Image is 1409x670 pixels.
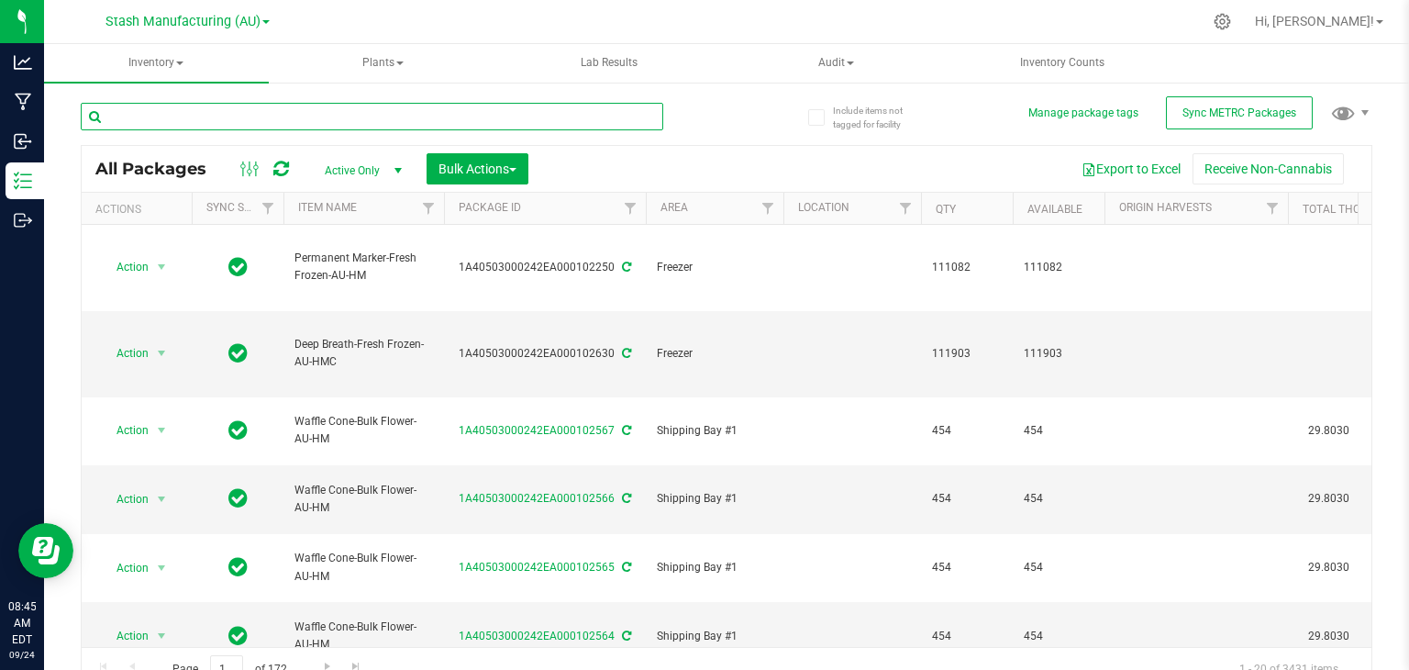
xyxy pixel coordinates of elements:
[1166,96,1313,129] button: Sync METRC Packages
[459,630,615,642] a: 1A40503000242EA000102564
[44,44,269,83] a: Inventory
[8,648,36,662] p: 09/24
[1027,203,1082,216] a: Available
[206,201,277,214] a: Sync Status
[657,422,772,440] span: Shipping Bay #1
[950,44,1175,83] a: Inventory Counts
[150,254,173,280] span: select
[271,44,495,83] a: Plants
[459,561,615,574] a: 1A40503000242EA000102565
[1070,153,1193,184] button: Export to Excel
[100,341,150,366] span: Action
[150,486,173,512] span: select
[657,490,772,508] span: Shipping Bay #1
[1024,259,1093,276] span: 111082
[619,424,631,437] span: Sync from Compliance System
[891,193,921,224] a: Filter
[100,555,150,581] span: Action
[657,259,772,276] span: Freezer
[932,490,1002,508] span: 454
[8,598,36,648] p: 08:45 AM EDT
[294,336,433,371] span: Deep Breath-Fresh Frozen-AU-HMC
[14,53,32,72] inline-svg: Analytics
[100,623,150,649] span: Action
[1028,106,1138,121] button: Manage package tags
[438,162,516,176] span: Bulk Actions
[619,261,631,274] span: Sync from Compliance System
[294,482,433,517] span: Waffle Cone-Bulk Flower-AU-HM
[95,203,184,216] div: Actions
[798,201,849,214] a: Location
[497,44,722,83] a: Lab Results
[1211,13,1234,30] div: Manage settings
[619,561,631,574] span: Sync from Compliance System
[1182,106,1296,119] span: Sync METRC Packages
[253,193,283,224] a: Filter
[228,623,248,649] span: In Sync
[1299,623,1359,650] span: 29.8030
[14,93,32,111] inline-svg: Manufacturing
[724,44,949,83] a: Audit
[1299,418,1359,444] span: 29.8030
[1299,554,1359,581] span: 29.8030
[427,153,528,184] button: Bulk Actions
[100,254,150,280] span: Action
[660,201,688,214] a: Area
[298,201,357,214] a: Item Name
[100,418,150,443] span: Action
[1303,203,1369,216] a: Total THC%
[619,630,631,642] span: Sync from Compliance System
[657,559,772,576] span: Shipping Bay #1
[932,628,1002,645] span: 454
[272,45,494,82] span: Plants
[228,418,248,443] span: In Sync
[81,103,663,130] input: Search Package ID, Item Name, SKU, Lot or Part Number...
[459,201,521,214] a: Package ID
[228,341,248,366] span: In Sync
[932,559,1002,576] span: 454
[150,418,173,443] span: select
[936,203,956,216] a: Qty
[619,347,631,360] span: Sync from Compliance System
[228,486,248,511] span: In Sync
[414,193,444,224] a: Filter
[459,492,615,505] a: 1A40503000242EA000102566
[1024,559,1093,576] span: 454
[657,345,772,363] span: Freezer
[556,55,662,71] span: Lab Results
[753,193,783,224] a: Filter
[18,523,73,578] iframe: Resource center
[228,554,248,580] span: In Sync
[1024,628,1093,645] span: 454
[441,345,649,363] div: 1A40503000242EA000102630
[1258,193,1288,224] a: Filter
[294,413,433,448] span: Waffle Cone-Bulk Flower-AU-HM
[1024,345,1093,363] span: 111903
[294,619,433,653] span: Waffle Cone-Bulk Flower-AU-HM
[441,259,649,276] div: 1A40503000242EA000102250
[14,172,32,190] inline-svg: Inventory
[616,193,646,224] a: Filter
[228,254,248,280] span: In Sync
[1299,486,1359,512] span: 29.8030
[294,250,433,285] span: Permanent Marker-Fresh Frozen-AU-HM
[459,424,615,437] a: 1A40503000242EA000102567
[1193,153,1344,184] button: Receive Non-Cannabis
[932,422,1002,440] span: 454
[150,623,173,649] span: select
[995,55,1129,71] span: Inventory Counts
[150,341,173,366] span: select
[14,132,32,151] inline-svg: Inbound
[932,345,1002,363] span: 111903
[294,550,433,585] span: Waffle Cone-Bulk Flower-AU-HM
[100,486,150,512] span: Action
[725,45,948,82] span: Audit
[657,628,772,645] span: Shipping Bay #1
[14,211,32,229] inline-svg: Outbound
[1024,422,1093,440] span: 454
[105,14,261,29] span: Stash Manufacturing (AU)
[1119,201,1212,214] a: Origin Harvests
[95,159,225,179] span: All Packages
[150,555,173,581] span: select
